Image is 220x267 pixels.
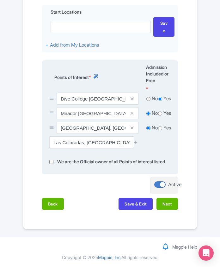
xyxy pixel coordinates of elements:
label: No [152,124,158,132]
button: Save & Exit [119,198,153,210]
label: We are the Official owner of all Points of interest listed [57,158,165,166]
a: + Add from My Locations [46,42,99,48]
div: Active [168,181,181,188]
button: Next [156,198,178,210]
label: No [152,110,158,117]
a: Magpie Help [172,244,197,250]
span: Magpie, Inc. [98,255,121,260]
label: No [152,95,158,102]
label: Yes [163,95,171,102]
div: Save [153,17,174,37]
span: Admission Included or Free [146,64,171,84]
span: Points of Interest [54,74,89,81]
label: Yes [163,110,171,117]
button: Back [42,198,64,210]
span: Start Locations [51,9,82,15]
div: Copyright © 2025 All rights reserved. [19,254,201,261]
div: Open Intercom Messenger [199,245,214,261]
label: Yes [163,124,171,132]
